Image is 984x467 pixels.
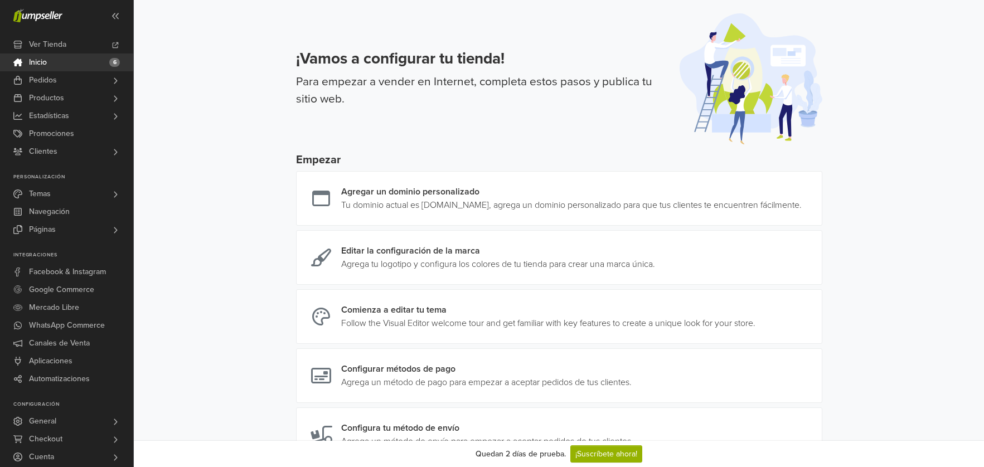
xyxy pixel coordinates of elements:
span: Mercado Libre [29,299,79,317]
span: Clientes [29,143,57,160]
span: Temas [29,185,51,203]
span: General [29,412,56,430]
p: Configuración [13,401,133,408]
span: Productos [29,89,64,107]
span: Automatizaciones [29,370,90,388]
span: Aplicaciones [29,352,72,370]
span: 6 [109,58,120,67]
span: Cuenta [29,448,54,466]
img: onboarding-illustration-afe561586f57c9d3ab25.svg [680,13,822,144]
span: Facebook & Instagram [29,263,106,281]
p: Personalización [13,174,133,181]
h5: Empezar [296,153,822,167]
span: Inicio [29,53,47,71]
span: Ver Tienda [29,36,66,53]
p: Integraciones [13,252,133,259]
span: Navegación [29,203,70,221]
span: Canales de Venta [29,334,90,352]
h3: ¡Vamos a configurar tu tienda! [296,50,666,69]
a: ¡Suscríbete ahora! [570,445,642,463]
span: WhatsApp Commerce [29,317,105,334]
div: Quedan 2 días de prueba. [476,448,566,460]
span: Pedidos [29,71,57,89]
p: Para empezar a vender en Internet, completa estos pasos y publica tu sitio web. [296,73,666,108]
span: Páginas [29,221,56,239]
span: Promociones [29,125,74,143]
span: Google Commerce [29,281,94,299]
span: Checkout [29,430,62,448]
span: Estadísticas [29,107,69,125]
